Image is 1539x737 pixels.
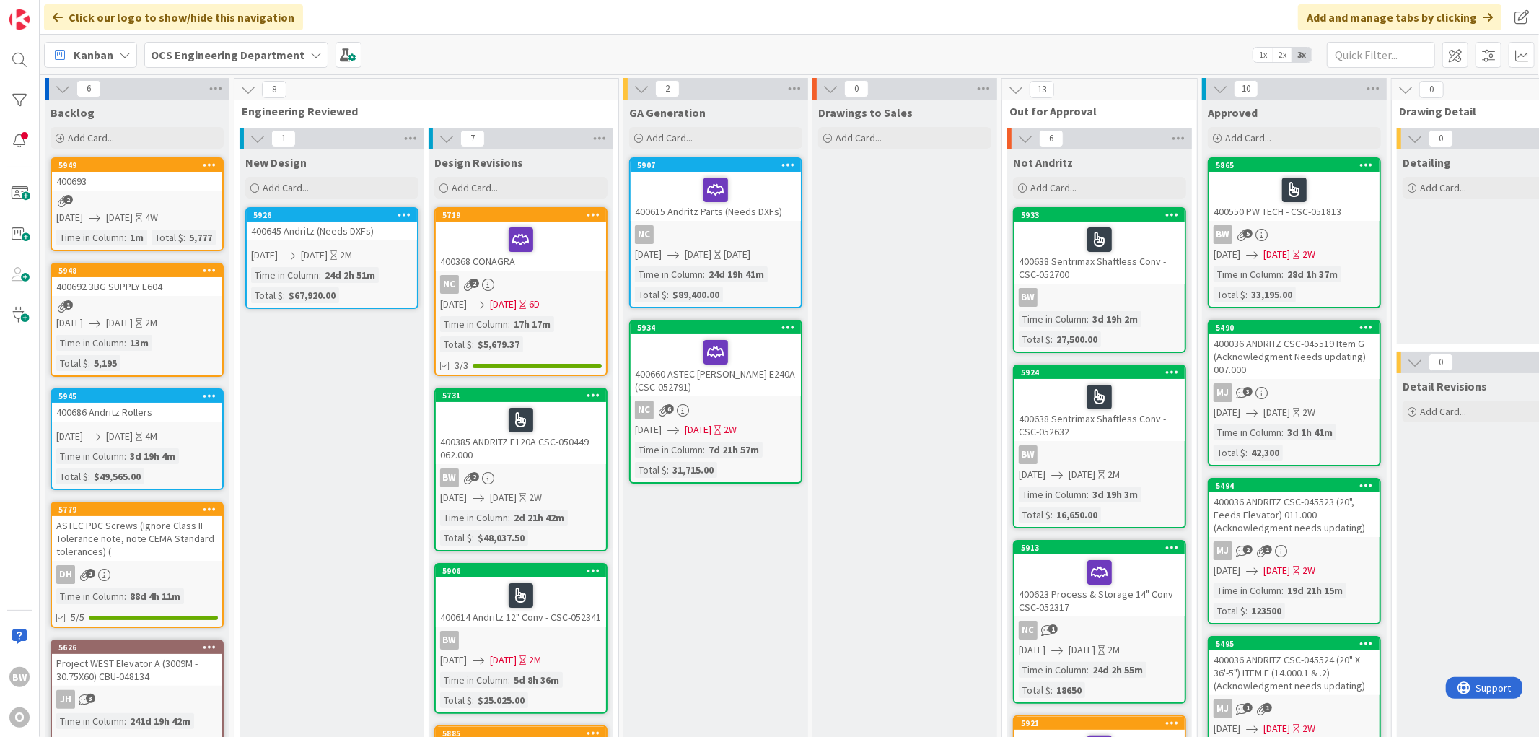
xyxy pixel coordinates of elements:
[1014,541,1185,554] div: 5913
[1263,703,1272,712] span: 1
[472,336,474,352] span: :
[529,297,540,312] div: 6D
[1053,331,1101,347] div: 27,500.00
[1302,405,1315,420] div: 2W
[490,297,517,312] span: [DATE]
[56,468,88,484] div: Total $
[436,222,606,271] div: 400368 CONAGRA
[1214,287,1245,302] div: Total $
[1014,222,1185,284] div: 400638 Sentrimax Shaftless Conv - CSC-052700
[436,389,606,464] div: 5731400385 ANDRITZ E120A CSC-050449 062.000
[1014,717,1185,730] div: 5921
[319,267,321,283] span: :
[1273,48,1292,62] span: 2x
[1030,81,1054,98] span: 13
[440,336,472,352] div: Total $
[52,264,222,296] div: 5948400692 3BG SUPPLY E604
[245,155,307,170] span: New Design
[124,713,126,729] span: :
[247,222,417,240] div: 400645 Andritz (Needs DXFs)
[490,653,517,668] span: [DATE]
[1089,311,1141,327] div: 3d 19h 2m
[1019,662,1087,678] div: Time in Column
[1245,287,1248,302] span: :
[185,230,216,245] div: 5,777
[442,391,606,401] div: 5731
[58,160,222,170] div: 5949
[1021,367,1185,378] div: 5924
[1019,621,1038,640] div: NC
[1014,366,1185,379] div: 5924
[56,355,88,371] div: Total $
[472,692,474,708] span: :
[1209,159,1380,172] div: 5865
[1214,541,1232,560] div: MJ
[1009,104,1179,118] span: Out for Approval
[705,442,763,458] div: 7d 21h 57m
[56,588,124,604] div: Time in Column
[1019,331,1051,347] div: Total $
[1053,507,1101,523] div: 16,650.00
[1014,379,1185,441] div: 400638 Sentrimax Shaftless Conv - CSC-052632
[629,105,706,120] span: GA Generation
[1248,445,1283,461] div: 42,300
[1019,311,1087,327] div: Time in Column
[52,690,222,709] div: JH
[52,403,222,422] div: 400686 Andritz Rollers
[1019,467,1045,482] span: [DATE]
[685,422,711,437] span: [DATE]
[1209,383,1380,402] div: MJ
[440,653,467,668] span: [DATE]
[1053,682,1085,698] div: 18650
[58,642,222,653] div: 5626
[1420,181,1466,194] span: Add Card...
[1420,405,1466,418] span: Add Card...
[1019,507,1051,523] div: Total $
[631,321,801,334] div: 5934
[52,277,222,296] div: 400692 3BG SUPPLY E604
[52,503,222,561] div: 5779ASTEC PDC Screws (Ignore Class II Tolerance note, note CEMA Standard tolerances) (
[1108,467,1120,482] div: 2M
[1216,160,1380,170] div: 5865
[90,468,144,484] div: $49,565.00
[242,104,600,118] span: Engineering Reviewed
[285,287,339,303] div: $67,920.00
[340,248,352,263] div: 2M
[667,287,669,302] span: :
[1419,81,1444,98] span: 0
[86,694,95,703] span: 3
[126,588,184,604] div: 88d 4h 11m
[631,159,801,221] div: 5907400615 Andritz Parts (Needs DXFs)
[1214,699,1232,718] div: MJ
[56,210,83,225] span: [DATE]
[724,247,750,262] div: [DATE]
[703,266,705,282] span: :
[1214,405,1240,420] span: [DATE]
[631,172,801,221] div: 400615 Andritz Parts (Needs DXFs)
[637,160,801,170] div: 5907
[1216,639,1380,649] div: 5495
[1284,424,1336,440] div: 3d 1h 41m
[635,462,667,478] div: Total $
[52,516,222,561] div: ASTEC PDC Screws (Ignore Class II Tolerance note, note CEMA Standard tolerances) (
[1243,545,1253,554] span: 2
[52,159,222,191] div: 5949400693
[1014,209,1185,222] div: 5933
[635,442,703,458] div: Time in Column
[703,442,705,458] span: :
[152,230,183,245] div: Total $
[1087,662,1089,678] span: :
[58,505,222,515] div: 5779
[1014,209,1185,284] div: 5933400638 Sentrimax Shaftless Conv - CSC-052700
[1281,266,1284,282] span: :
[145,210,158,225] div: 4W
[510,672,563,688] div: 5d 8h 36m
[9,9,30,30] img: Visit kanbanzone.com
[9,707,30,728] div: O
[1263,247,1290,262] span: [DATE]
[470,472,479,481] span: 2
[436,209,606,222] div: 5719
[124,230,126,245] span: :
[635,266,703,282] div: Time in Column
[145,429,157,444] div: 4M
